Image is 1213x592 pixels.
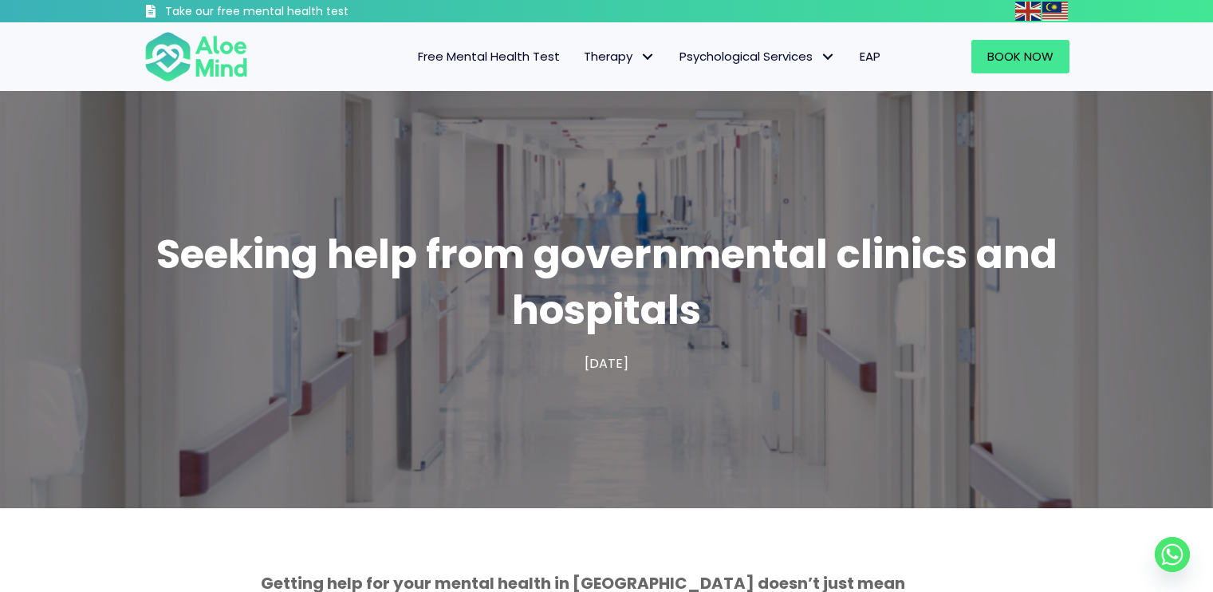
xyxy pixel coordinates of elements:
h3: Take our free mental health test [165,4,434,20]
span: Psychological Services [679,48,836,65]
a: Malay [1042,2,1069,20]
a: Book Now [971,40,1069,73]
a: Psychological ServicesPsychological Services: submenu [668,40,848,73]
span: Therapy [584,48,656,65]
a: Take our free mental health test [144,4,434,22]
a: Free Mental Health Test [406,40,572,73]
img: ms [1042,2,1068,21]
span: Seeking help from governmental clinics and hospitals [156,226,1057,338]
img: en [1015,2,1041,21]
a: EAP [848,40,892,73]
img: Aloe mind Logo [144,30,248,83]
nav: Menu [269,40,892,73]
span: [DATE] [585,354,628,373]
span: Book Now [987,48,1053,65]
a: English [1015,2,1042,20]
span: Therapy: submenu [636,45,660,69]
span: Free Mental Health Test [418,48,560,65]
a: TherapyTherapy: submenu [572,40,668,73]
span: Psychological Services: submenu [817,45,840,69]
span: EAP [860,48,880,65]
a: Whatsapp [1155,537,1190,572]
